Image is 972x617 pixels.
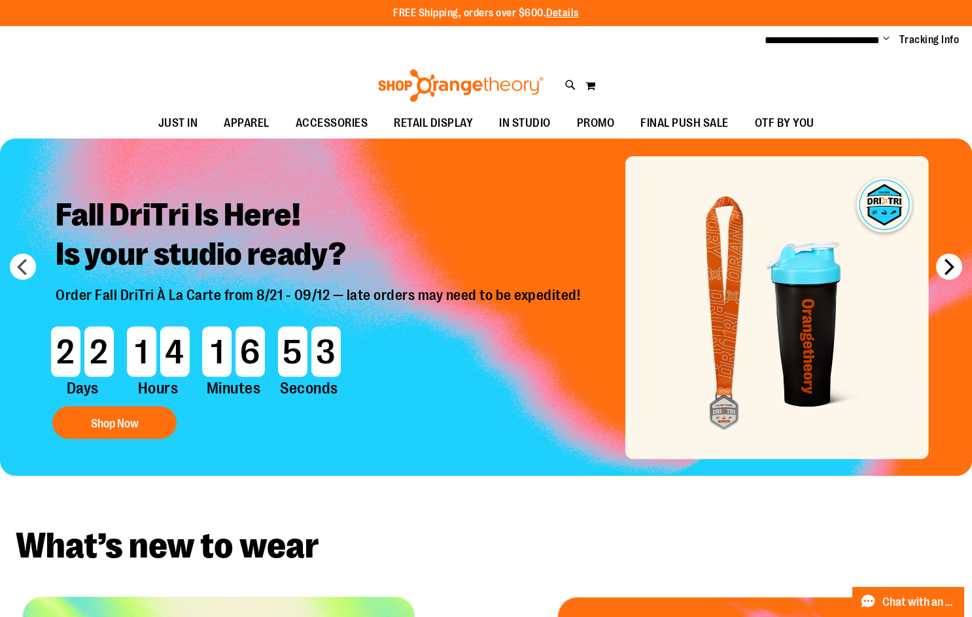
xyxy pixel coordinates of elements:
[546,7,579,19] a: Details
[49,377,116,399] span: Days
[46,286,593,320] p: Order Fall DriTri À La Carte from 8/21 - 09/12 — late orders may need to be expedited!
[158,108,198,138] span: JUST IN
[52,406,177,439] button: Shop Now
[381,108,486,139] a: RETAIL DISPLAY
[499,108,551,138] span: IN STUDIO
[235,327,265,377] span: 6
[742,108,827,139] a: OTF BY YOU
[125,377,192,399] span: Hours
[211,108,283,139] a: APPAREL
[883,33,890,46] button: Account menu
[16,528,956,564] h2: What’s new to wear
[145,108,211,139] a: JUST IN
[296,108,368,138] span: ACCESSORIES
[627,108,742,139] a: FINAL PUSH SALE
[311,327,341,377] span: 3
[127,327,156,377] span: 1
[46,185,593,445] a: Fall DriTri Is Here!Is your studio ready? Order Fall DriTri À La Carte from 8/21 - 09/12 — late o...
[936,254,962,280] button: next
[84,327,114,377] span: 2
[10,254,36,280] button: prev
[200,377,267,399] span: Minutes
[899,33,960,47] a: Tracking Info
[202,327,232,377] span: 1
[486,108,564,139] a: IN STUDIO
[224,108,269,138] span: APPAREL
[852,587,965,617] button: Chat with an Expert
[160,327,190,377] span: 4
[577,108,615,138] span: PROMO
[755,108,814,138] span: OTF BY YOU
[640,108,729,138] span: FINAL PUSH SALE
[276,377,343,399] span: Seconds
[278,327,307,377] span: 5
[393,6,579,21] p: FREE Shipping, orders over $600.
[564,108,628,139] a: PROMO
[51,327,80,377] span: 2
[46,185,593,286] h2: Fall DriTri Is Here! Is your studio ready?
[394,108,473,138] span: RETAIL DISPLAY
[376,69,546,102] img: Shop Orangetheory
[283,108,381,139] a: ACCESSORIES
[882,596,956,609] span: Chat with an Expert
